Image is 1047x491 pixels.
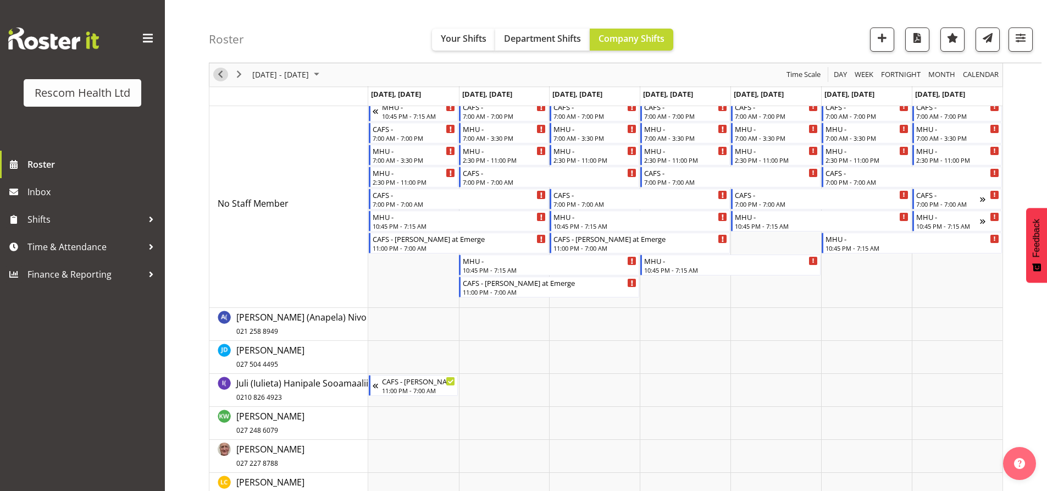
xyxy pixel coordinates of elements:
button: Company Shifts [590,29,673,51]
div: 7:00 AM - 7:00 PM [916,112,999,120]
button: Highlight an important date within the roster. [940,27,965,52]
div: CAFS - [PERSON_NAME] at Emerge - requested by [PERSON_NAME] [382,376,456,387]
button: Month [961,68,1001,82]
a: [PERSON_NAME]027 227 8788 [236,443,304,469]
div: CAFS - [463,101,546,112]
div: 7:00 AM - 7:00 PM [826,112,908,120]
h4: Roster [209,33,244,46]
div: No Staff Member"s event - MHU - Begin From Friday, October 3, 2025 at 2:30:00 PM GMT+13:00 Ends A... [731,145,821,165]
span: Month [927,68,956,82]
div: next period [230,63,248,86]
img: help-xxl-2.png [1014,458,1025,469]
div: No Staff Member"s event - MHU - Begin From Monday, September 29, 2025 at 2:30:00 PM GMT+13:00 End... [369,167,458,187]
div: CAFS - [553,101,636,112]
a: [PERSON_NAME]027 248 6079 [236,410,304,436]
span: [DATE], [DATE] [824,89,874,99]
div: CAFS - [644,101,727,112]
div: MHU - [553,145,636,156]
button: Timeline Month [927,68,957,82]
div: No Staff Member"s event - MHU - Begin From Friday, October 3, 2025 at 7:00:00 AM GMT+13:00 Ends A... [731,123,821,144]
div: CAFS - [553,189,727,200]
div: No Staff Member"s event - CAFS - Begin From Friday, October 3, 2025 at 7:00:00 AM GMT+13:00 Ends ... [731,101,821,122]
div: 2:30 PM - 11:00 PM [373,178,456,186]
div: No Staff Member"s event - CAFS - Begin From Sunday, October 5, 2025 at 7:00:00 AM GMT+13:00 Ends ... [912,101,1002,122]
div: MHU - [735,145,818,156]
div: MHU - [916,211,980,222]
div: CAFS - [644,167,818,178]
div: 10:45 PM - 7:15 AM [463,266,636,274]
img: Rosterit website logo [8,27,99,49]
div: 7:00 PM - 7:00 AM [373,200,546,208]
div: 11:00 PM - 7:00 AM [373,244,546,252]
div: No Staff Member"s event - CAFS - Begin From Monday, September 29, 2025 at 7:00:00 PM GMT+13:00 En... [369,189,549,209]
span: [DATE], [DATE] [734,89,784,99]
button: Previous [213,68,228,82]
div: 7:00 AM - 7:00 PM [735,112,818,120]
span: Company Shifts [599,32,664,45]
div: MHU - [826,233,999,244]
div: 7:00 PM - 7:00 AM [463,178,636,186]
button: Next [232,68,247,82]
div: 10:45 PM - 7:15 AM [644,266,818,274]
div: 2:30 PM - 11:00 PM [916,156,999,164]
div: 7:00 PM - 7:00 AM [916,200,980,208]
div: CAFS - [916,101,999,112]
div: No Staff Member"s event - MHU - Begin From Thursday, October 2, 2025 at 2:30:00 PM GMT+13:00 Ends... [640,145,730,165]
div: 2:30 PM - 11:00 PM [826,156,908,164]
div: No Staff Member"s event - MHU - Begin From Wednesday, October 1, 2025 at 10:45:00 PM GMT+13:00 En... [550,211,730,231]
div: MHU - [644,255,818,266]
div: 7:00 AM - 3:30 PM [373,156,456,164]
div: MHU - [463,145,546,156]
div: previous period [211,63,230,86]
div: 11:00 PM - 7:00 AM [553,244,727,252]
div: CAFS - [735,101,818,112]
button: Your Shifts [432,29,495,51]
div: 2:30 PM - 11:00 PM [735,156,818,164]
span: Your Shifts [441,32,486,45]
div: CAFS - [826,167,999,178]
td: Ana (Anapela) Nivo resource [209,308,368,341]
div: 10:45 PM - 7:15 AM [735,222,908,230]
button: Feedback - Show survey [1026,208,1047,283]
div: No Staff Member"s event - MHU - Begin From Tuesday, September 30, 2025 at 10:45:00 PM GMT+13:00 E... [459,255,639,275]
div: CAFS - [PERSON_NAME] at Emerge [373,233,546,244]
button: Time Scale [785,68,823,82]
button: Timeline Day [832,68,849,82]
span: [PERSON_NAME] (Anapela) Nivo [236,311,367,336]
div: MHU - [463,123,546,134]
span: 027 504 4495 [236,360,278,369]
div: 2:30 PM - 11:00 PM [644,156,727,164]
div: No Staff Member"s event - MHU - Begin From Thursday, October 2, 2025 at 10:45:00 PM GMT+13:00 End... [640,255,821,275]
span: Shifts [27,211,143,228]
div: No Staff Member"s event - CAFS - Begin From Friday, October 3, 2025 at 7:00:00 PM GMT+13:00 Ends ... [731,189,911,209]
div: 7:00 AM - 3:30 PM [826,134,908,142]
div: 7:00 AM - 7:00 PM [373,134,456,142]
div: CAFS - [PERSON_NAME] at Emerge [553,233,727,244]
div: CAFS - [373,123,456,134]
span: Time Scale [785,68,822,82]
div: MHU - [382,101,456,112]
div: 10:45 PM - 7:15 AM [553,222,727,230]
div: No Staff Member"s event - MHU - Begin From Thursday, October 2, 2025 at 7:00:00 AM GMT+13:00 Ends... [640,123,730,144]
div: No Staff Member"s event - CAFS - Begin From Tuesday, September 30, 2025 at 7:00:00 PM GMT+13:00 E... [459,167,639,187]
div: MHU - [463,255,636,266]
div: MHU - [826,123,908,134]
span: Juli (Iulieta) Hanipale Sooamaalii [236,377,368,402]
div: MHU - [373,167,456,178]
div: No Staff Member"s event - MHU - Begin From Friday, October 3, 2025 at 10:45:00 PM GMT+13:00 Ends ... [731,211,911,231]
span: Roster [27,156,159,173]
div: Rescom Health Ltd [35,85,130,101]
span: Week [854,68,874,82]
span: Time & Attendance [27,239,143,255]
div: Sep 29 - Oct 05, 2025 [248,63,326,86]
div: No Staff Member"s event - CAFS - Begin From Wednesday, October 1, 2025 at 7:00:00 PM GMT+13:00 En... [550,189,730,209]
span: 027 227 8788 [236,459,278,468]
span: No Staff Member [218,197,289,209]
td: Kenneth Tunnicliff resource [209,440,368,473]
td: Juli (Iulieta) Hanipale Sooamaalii resource [209,374,368,407]
td: Kaye Wishart resource [209,407,368,440]
td: Judi Dunstan resource [209,341,368,374]
span: 021 258 8949 [236,327,278,336]
div: No Staff Member"s event - CAFS - Begin From Saturday, October 4, 2025 at 7:00:00 AM GMT+13:00 End... [822,101,911,122]
div: 10:45 PM - 7:15 AM [382,112,456,120]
